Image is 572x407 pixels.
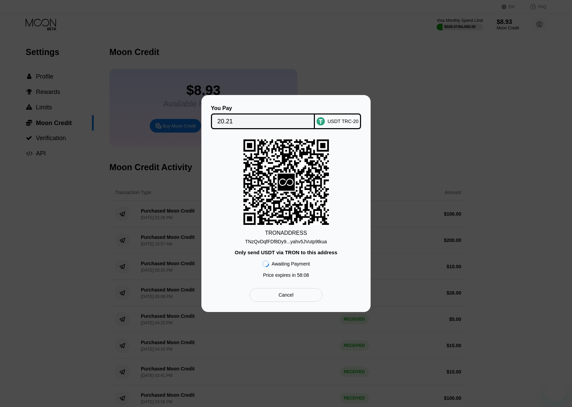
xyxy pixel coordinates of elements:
[279,292,294,298] div: Cancel
[328,119,359,124] div: USDT TRC-20
[297,272,309,278] span: 58 : 08
[265,230,307,236] div: TRON ADDRESS
[245,236,327,244] div: TNzQvDqfFDf8Dy9...yahv5JVutp9tkua
[272,261,310,267] div: Awaiting Payment
[245,239,327,244] div: TNzQvDqfFDf8Dy9...yahv5JVutp9tkua
[250,288,322,302] div: Cancel
[263,272,309,278] div: Price expires in
[235,249,337,255] div: Only send USDT via TRON to this address
[545,380,567,402] iframe: Button to launch messaging window
[212,105,360,129] div: You PayUSDT TRC-20
[211,105,315,111] div: You Pay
